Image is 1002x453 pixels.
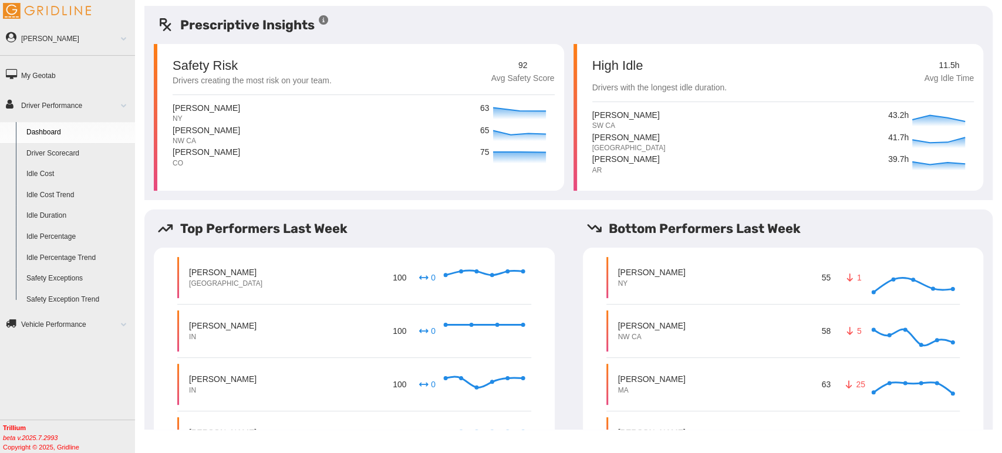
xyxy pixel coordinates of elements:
p: Avg Safety Score [491,72,555,85]
p: 0 [418,378,436,390]
p: [GEOGRAPHIC_DATA] [592,143,666,153]
p: 63 [819,376,833,392]
p: MA [618,386,686,395]
h5: Top Performers Last Week [157,219,564,238]
p: 0 [418,272,436,283]
p: IN [189,386,257,395]
p: Avg Idle Time [924,72,974,85]
p: NY [173,114,240,124]
p: [PERSON_NAME] [618,427,686,438]
p: 65 [480,124,490,137]
a: Idle Duration [21,205,135,226]
p: [PERSON_NAME] [618,320,686,332]
p: SW CA [592,121,660,131]
b: Trillium [3,424,26,431]
p: [PERSON_NAME] [592,131,666,143]
p: 39.7h [888,153,909,166]
a: Dashboard [21,122,135,143]
h5: Prescriptive Insights [157,15,329,35]
a: Idle Cost [21,164,135,185]
p: [PERSON_NAME] [189,266,262,278]
p: NW CA [173,136,240,146]
a: Safety Exceptions [21,268,135,289]
p: Drivers with the longest idle duration. [592,82,727,94]
p: 0 [418,325,436,337]
p: 75 [480,146,490,159]
a: Safety Exception Trend [21,289,135,310]
p: [PERSON_NAME] [592,109,660,121]
p: [PERSON_NAME] [592,153,660,165]
p: 58 [819,323,833,339]
p: [GEOGRAPHIC_DATA] [189,279,262,289]
p: High Idle [592,59,727,72]
p: [PERSON_NAME] [618,266,686,278]
p: 100 [391,323,409,339]
p: [PERSON_NAME] [173,102,240,114]
a: Driver Scorecard [21,143,135,164]
p: [PERSON_NAME] [189,373,257,385]
i: beta v.2025.7.2993 [3,434,58,441]
p: Drivers creating the most risk on your team. [173,75,332,87]
p: 25 [844,378,862,390]
p: 92 [491,59,555,72]
p: IN [189,332,257,342]
p: NW CA [618,332,686,342]
p: [PERSON_NAME] [618,373,686,385]
a: Idle Percentage [21,226,135,248]
p: 63 [480,102,490,115]
p: 11.5h [924,59,974,72]
p: AR [592,165,660,175]
div: Copyright © 2025, Gridline [3,423,135,452]
p: [PERSON_NAME] [189,427,262,438]
a: Idle Percentage Trend [21,248,135,269]
p: Safety Risk [173,59,238,72]
p: 5 [844,325,862,337]
p: NY [618,279,686,289]
p: 43.2h [888,109,909,122]
p: 1 [844,272,862,283]
h5: Bottom Performers Last Week [586,219,993,238]
p: [PERSON_NAME] [173,146,240,158]
a: Idle Cost Trend [21,185,135,206]
p: [PERSON_NAME] [173,124,240,136]
p: 100 [391,376,409,392]
p: 41.7h [888,131,909,144]
img: Gridline [3,3,91,19]
p: [PERSON_NAME] [189,320,257,332]
p: 55 [819,269,833,285]
p: 100 [391,269,409,285]
p: CO [173,158,240,168]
